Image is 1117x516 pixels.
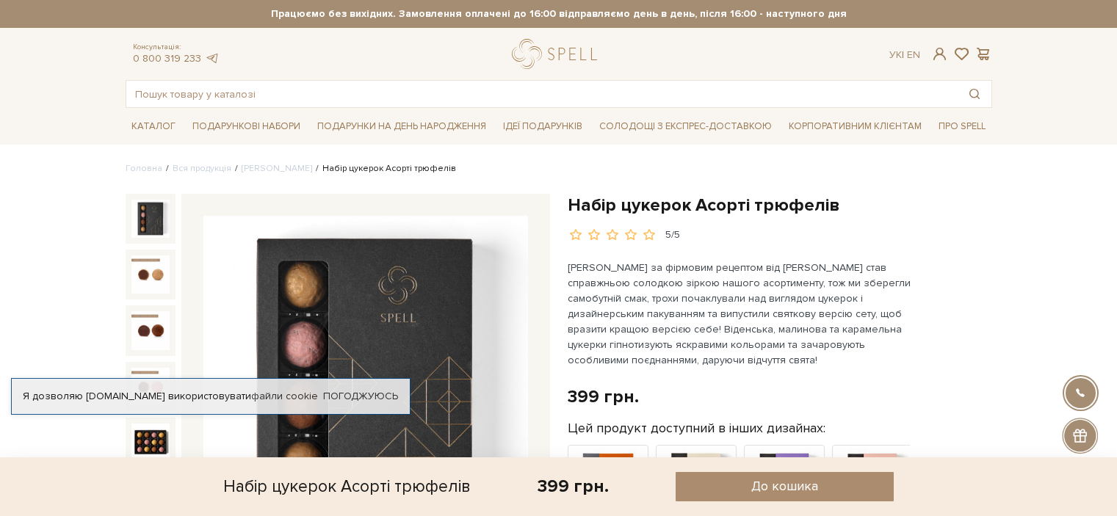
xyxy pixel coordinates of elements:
div: 399 грн. [568,385,639,408]
a: Погоджуюсь [323,390,398,403]
span: До кошика [751,478,818,495]
a: Корпоративним клієнтам [783,115,928,138]
a: Про Spell [933,115,991,138]
a: En [907,48,920,61]
h1: Набір цукерок Асорті трюфелів [568,194,992,217]
a: logo [512,39,604,69]
button: Пошук товару у каталозі [958,81,991,107]
span: Консультація: [133,43,220,52]
div: Набір цукерок Асорті трюфелів [223,472,471,501]
input: Пошук товару у каталозі [126,81,958,107]
img: Набір цукерок Асорті трюфелів [131,255,170,294]
img: Набір цукерок Асорті трюфелів [131,424,170,462]
a: файли cookie [251,390,318,402]
button: До кошика [676,472,894,501]
a: 0 800 319 233 [133,52,201,65]
li: Набір цукерок Асорті трюфелів [312,162,456,175]
a: telegram [205,52,220,65]
a: Солодощі з експрес-доставкою [593,114,778,139]
div: Я дозволяю [DOMAIN_NAME] використовувати [12,390,410,403]
img: Набір цукерок Асорті трюфелів [131,311,170,349]
span: | [902,48,904,61]
div: 399 грн. [538,475,609,498]
a: Подарунки на День народження [311,115,492,138]
p: [PERSON_NAME] за фірмовим рецептом від [PERSON_NAME] став справжньою солодкою зіркою нашого асорт... [568,260,912,368]
div: 5/5 [665,228,680,242]
a: Каталог [126,115,181,138]
img: Набір цукерок Асорті трюфелів [131,368,170,406]
a: Вся продукція [173,163,231,174]
img: Набір цукерок Асорті трюфелів [131,200,170,238]
a: Ідеї подарунків [497,115,588,138]
a: Головна [126,163,162,174]
div: Ук [889,48,920,62]
label: Цей продукт доступний в інших дизайнах: [568,420,825,437]
a: [PERSON_NAME] [242,163,312,174]
strong: Працюємо без вихідних. Замовлення оплачені до 16:00 відправляємо день в день, після 16:00 - насту... [126,7,992,21]
a: Подарункові набори [187,115,306,138]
